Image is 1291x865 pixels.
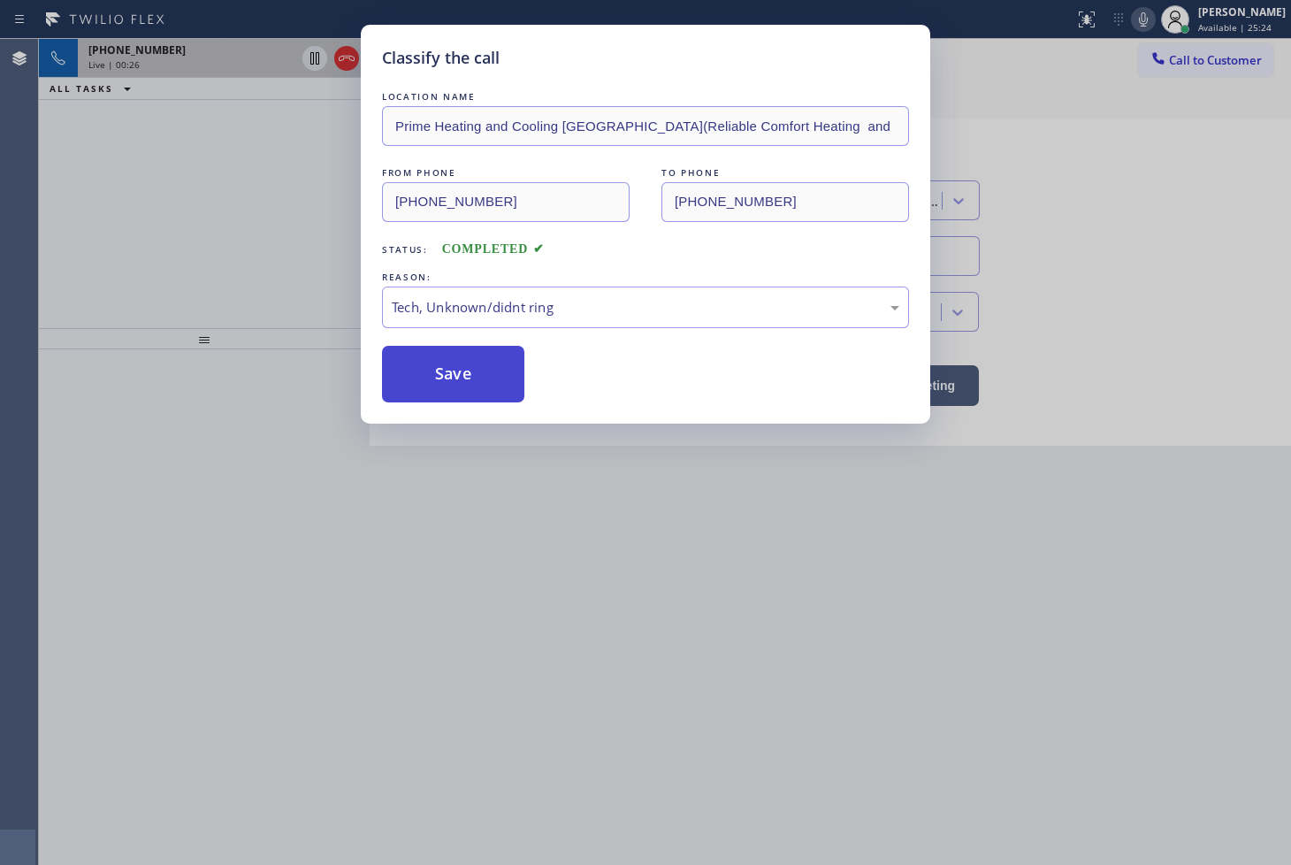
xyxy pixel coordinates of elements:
button: Save [382,346,524,402]
div: FROM PHONE [382,164,630,182]
div: LOCATION NAME [382,88,909,106]
h5: Classify the call [382,46,500,70]
span: Status: [382,243,428,256]
div: TO PHONE [661,164,909,182]
span: COMPLETED [442,242,545,256]
input: To phone [661,182,909,222]
input: From phone [382,182,630,222]
div: Tech, Unknown/didnt ring [392,297,899,318]
div: REASON: [382,268,909,287]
